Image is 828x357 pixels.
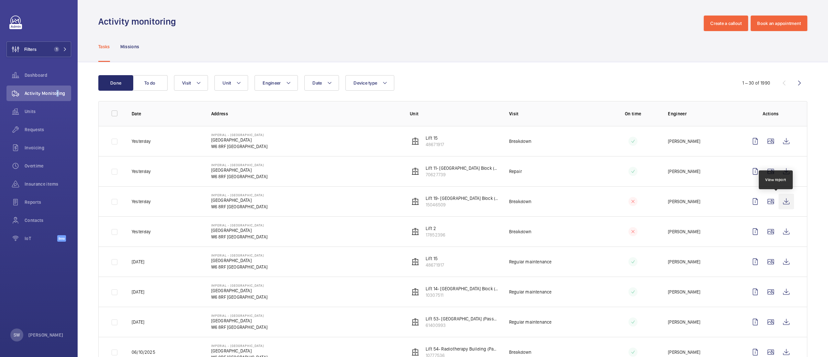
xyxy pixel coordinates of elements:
[426,165,499,171] p: Lift 11- [GEOGRAPHIC_DATA] Block (Passenger)
[426,202,499,208] p: 15046509
[426,292,499,298] p: 10307511
[133,75,168,91] button: To do
[411,318,419,326] img: elevator.svg
[211,110,399,117] p: Address
[509,168,522,175] p: Repair
[668,198,700,205] p: [PERSON_NAME]
[354,80,377,86] span: Device type
[211,173,267,180] p: W6 8RF [GEOGRAPHIC_DATA]
[211,203,267,210] p: W6 8RF [GEOGRAPHIC_DATA]
[57,235,66,242] span: Beta
[132,168,151,175] p: Yesterday
[211,344,267,348] p: Imperial - [GEOGRAPHIC_DATA]
[668,228,700,235] p: [PERSON_NAME]
[509,319,551,325] p: Regular maintenance
[765,177,786,183] div: View report
[668,289,700,295] p: [PERSON_NAME]
[25,90,71,97] span: Activity Monitoring
[211,223,267,227] p: Imperial - [GEOGRAPHIC_DATA]
[211,348,267,354] p: [GEOGRAPHIC_DATA]
[509,110,598,117] p: Visit
[25,144,71,151] span: Invoicing
[211,163,267,167] p: Imperial - [GEOGRAPHIC_DATA]
[211,287,267,294] p: [GEOGRAPHIC_DATA]
[411,288,419,296] img: elevator.svg
[98,75,133,91] button: Done
[211,264,267,270] p: W6 8RF [GEOGRAPHIC_DATA]
[668,349,700,355] p: [PERSON_NAME]
[182,80,191,86] span: Visit
[98,43,110,50] p: Tasks
[211,234,267,240] p: W6 8RF [GEOGRAPHIC_DATA]
[411,167,419,175] img: elevator.svg
[211,197,267,203] p: [GEOGRAPHIC_DATA]
[426,171,499,178] p: 70627739
[132,228,151,235] p: Yesterday
[211,324,267,330] p: W6 8RF [GEOGRAPHIC_DATA]
[411,348,419,356] img: elevator.svg
[509,259,551,265] p: Regular maintenance
[668,319,700,325] p: [PERSON_NAME]
[608,110,658,117] p: On time
[24,46,37,52] span: Filters
[120,43,139,50] p: Missions
[132,138,151,144] p: Yesterday
[25,235,57,242] span: IoT
[509,198,532,205] p: Breakdown
[25,108,71,115] span: Units
[211,314,267,317] p: Imperial - [GEOGRAPHIC_DATA]
[25,199,71,205] span: Reports
[312,80,322,86] span: Date
[509,138,532,144] p: Breakdown
[132,349,155,355] p: 06/10/2025
[411,198,419,205] img: elevator.svg
[747,110,794,117] p: Actions
[223,80,231,86] span: Unit
[211,167,267,173] p: [GEOGRAPHIC_DATA]
[132,110,201,117] p: Date
[426,346,499,352] p: Lift 54- Radiotherapy Building (Passenger)
[132,259,144,265] p: [DATE]
[25,72,71,78] span: Dashboard
[211,193,267,197] p: Imperial - [GEOGRAPHIC_DATA]
[426,195,499,202] p: Lift 19- [GEOGRAPHIC_DATA] Block (Passenger)
[426,255,444,262] p: Lift 15
[742,80,770,86] div: 1 – 30 of 1990
[426,285,499,292] p: Lift 14- [GEOGRAPHIC_DATA] Block (Passenger)
[410,110,499,117] p: Unit
[25,126,71,133] span: Requests
[411,228,419,236] img: elevator.svg
[25,163,71,169] span: Overtime
[211,294,267,300] p: W6 8RF [GEOGRAPHIC_DATA]
[28,332,63,338] p: [PERSON_NAME]
[751,16,807,31] button: Book an appointment
[509,289,551,295] p: Regular maintenance
[211,227,267,234] p: [GEOGRAPHIC_DATA]
[426,316,499,322] p: Lift 53- [GEOGRAPHIC_DATA] (Passenger)
[426,225,445,232] p: Lift 2
[426,232,445,238] p: 17852396
[174,75,208,91] button: Visit
[668,259,700,265] p: [PERSON_NAME]
[255,75,298,91] button: Engineer
[25,181,71,187] span: Insurance items
[426,135,444,141] p: Lift 15
[132,289,144,295] p: [DATE]
[211,317,267,324] p: [GEOGRAPHIC_DATA]
[211,253,267,257] p: Imperial - [GEOGRAPHIC_DATA]
[214,75,248,91] button: Unit
[211,257,267,264] p: [GEOGRAPHIC_DATA]
[668,168,700,175] p: [PERSON_NAME]
[25,217,71,224] span: Contacts
[6,41,71,57] button: Filters1
[426,322,499,328] p: 61400993
[509,349,532,355] p: Breakdown
[426,262,444,268] p: 48671917
[704,16,748,31] button: Create a callout
[211,283,267,287] p: Imperial - [GEOGRAPHIC_DATA]
[211,143,267,150] p: W6 8RF [GEOGRAPHIC_DATA]
[14,332,20,338] p: SW
[509,228,532,235] p: Breakdown
[98,16,180,28] h1: Activity monitoring
[54,47,59,52] span: 1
